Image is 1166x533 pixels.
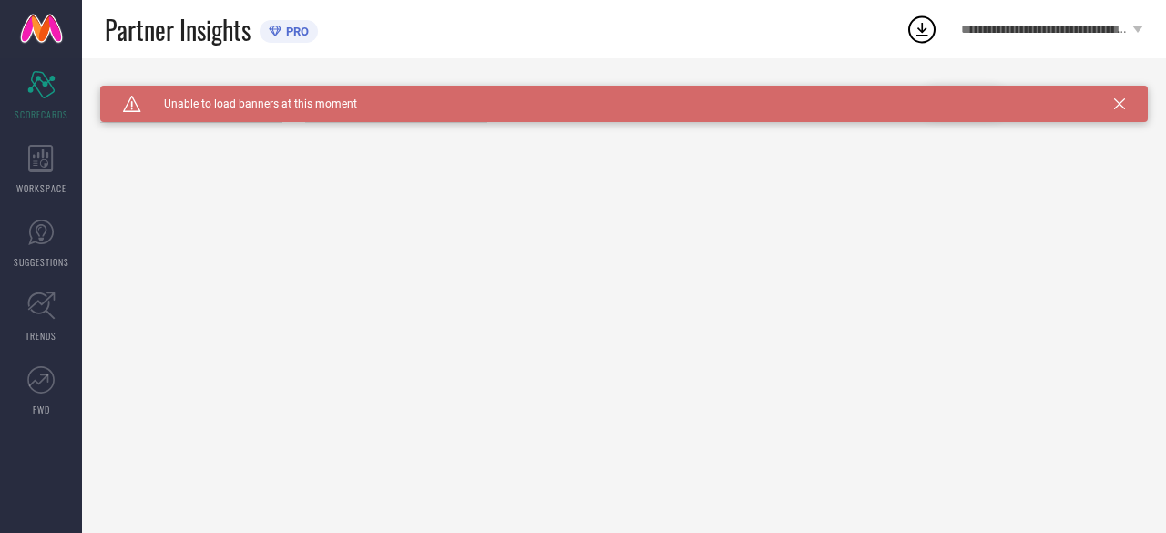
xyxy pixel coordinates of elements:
span: SCORECARDS [15,108,68,121]
span: SUGGESTIONS [14,255,69,269]
span: Unable to load banners at this moment [141,97,357,110]
span: Partner Insights [105,11,251,48]
span: WORKSPACE [16,181,66,195]
span: FWD [33,403,50,416]
div: Brand [100,86,282,98]
span: PRO [281,25,309,38]
div: Open download list [905,13,938,46]
span: TRENDS [26,329,56,343]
